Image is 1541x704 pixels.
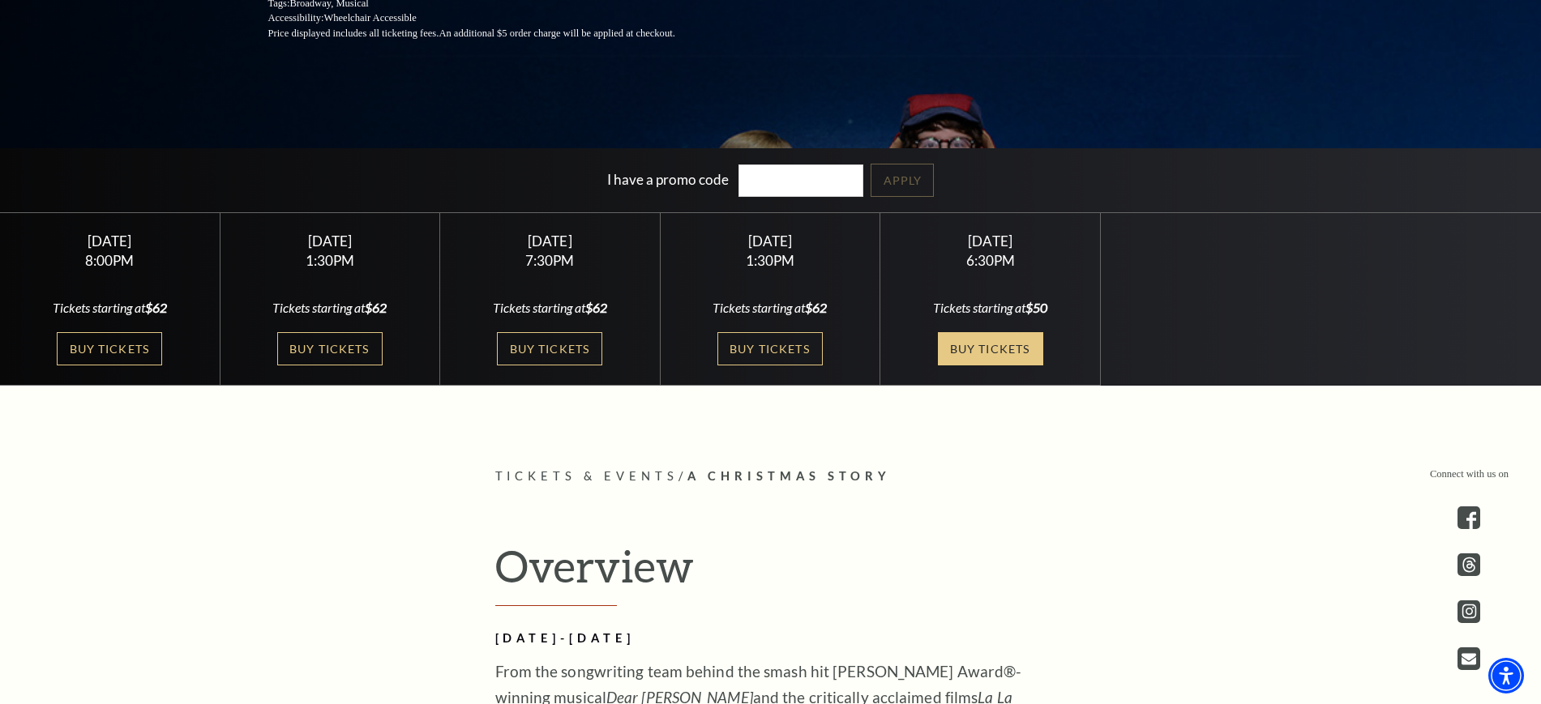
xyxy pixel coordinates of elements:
[585,300,607,315] span: $62
[239,233,420,250] div: [DATE]
[19,233,200,250] div: [DATE]
[145,300,167,315] span: $62
[19,254,200,267] div: 8:00PM
[239,299,420,317] div: Tickets starting at
[938,332,1043,365] a: Buy Tickets
[687,469,891,483] span: A Christmas Story
[57,332,162,365] a: Buy Tickets
[495,469,679,483] span: Tickets & Events
[268,11,714,26] p: Accessibility:
[460,299,640,317] div: Tickets starting at
[239,254,420,267] div: 1:30PM
[497,332,602,365] a: Buy Tickets
[1488,658,1524,693] div: Accessibility Menu
[805,300,827,315] span: $62
[495,467,1047,487] p: /
[1025,300,1047,315] span: $50
[19,299,200,317] div: Tickets starting at
[717,332,823,365] a: Buy Tickets
[900,299,1081,317] div: Tickets starting at
[439,28,674,39] span: An additional $5 order charge will be applied at checkout.
[679,233,860,250] div: [DATE]
[1458,553,1480,576] a: threads.com - open in a new tab
[1458,647,1480,670] a: Open this option - open in a new tab
[679,299,860,317] div: Tickets starting at
[607,170,729,187] label: I have a promo code
[268,26,714,41] p: Price displayed includes all ticketing fees.
[1430,467,1509,482] p: Connect with us on
[1458,506,1480,529] a: facebook - open in a new tab
[679,254,860,267] div: 1:30PM
[900,254,1081,267] div: 6:30PM
[1458,600,1480,623] a: instagram - open in a new tab
[323,12,416,23] span: Wheelchair Accessible
[460,233,640,250] div: [DATE]
[460,254,640,267] div: 7:30PM
[277,332,383,365] a: Buy Tickets
[365,300,387,315] span: $62
[495,540,1047,606] h2: Overview
[900,233,1081,250] div: [DATE]
[495,629,1022,649] h2: [DATE]-[DATE]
